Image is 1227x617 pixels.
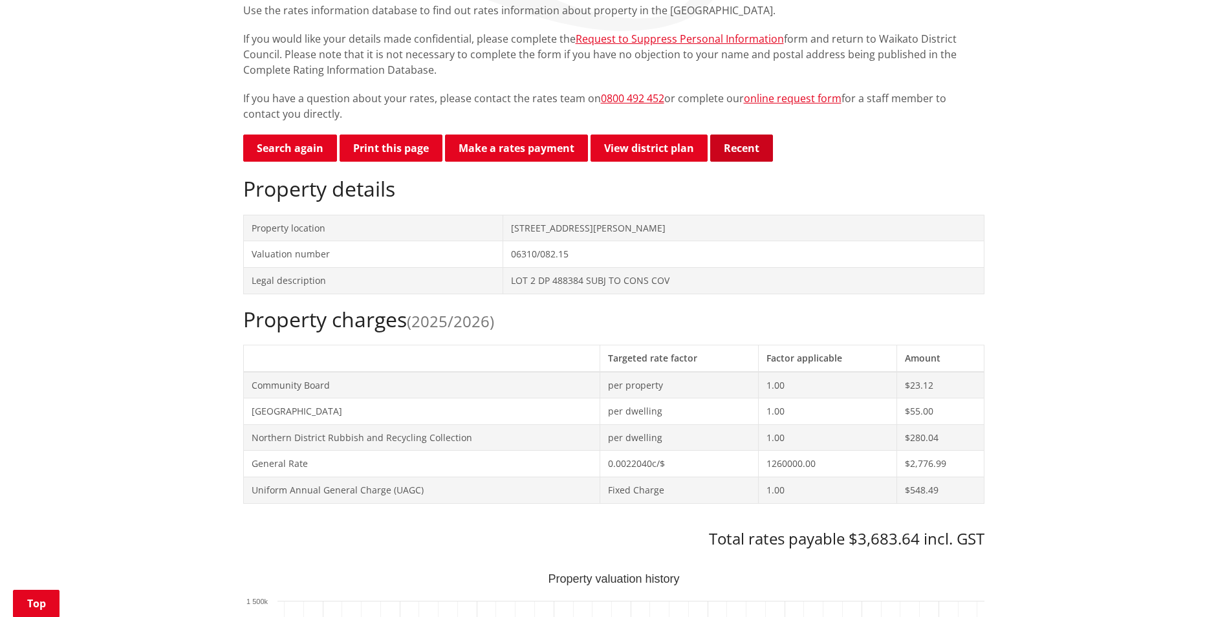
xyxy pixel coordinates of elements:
[576,32,784,46] a: Request to Suppress Personal Information
[243,177,984,201] h2: Property details
[243,372,600,398] td: Community Board
[503,215,984,241] td: [STREET_ADDRESS][PERSON_NAME]
[897,424,984,451] td: $280.04
[243,398,600,425] td: [GEOGRAPHIC_DATA]
[710,135,773,162] button: Recent
[445,135,588,162] a: Make a rates payment
[1167,563,1214,609] iframe: Messenger Launcher
[601,91,664,105] a: 0800 492 452
[897,398,984,425] td: $55.00
[591,135,708,162] a: View district plan
[503,241,984,268] td: 06310/082.15
[744,91,842,105] a: online request form
[243,91,984,122] p: If you have a question about your rates, please contact the rates team on or complete our for a s...
[600,345,759,371] th: Targeted rate factor
[243,215,503,241] td: Property location
[243,31,984,78] p: If you would like your details made confidential, please complete the form and return to Waikato ...
[759,451,897,477] td: 1260000.00
[759,424,897,451] td: 1.00
[243,477,600,503] td: Uniform Annual General Charge (UAGC)
[897,477,984,503] td: $548.49
[759,398,897,425] td: 1.00
[600,424,759,451] td: per dwelling
[340,135,442,162] button: Print this page
[897,451,984,477] td: $2,776.99
[243,424,600,451] td: Northern District Rubbish and Recycling Collection
[243,530,984,548] h3: Total rates payable $3,683.64 incl. GST
[548,572,679,585] text: Property valuation history
[407,310,494,332] span: (2025/2026)
[600,451,759,477] td: 0.0022040c/$
[13,590,60,617] a: Top
[759,345,897,371] th: Factor applicable
[759,477,897,503] td: 1.00
[243,267,503,294] td: Legal description
[600,372,759,398] td: per property
[243,451,600,477] td: General Rate
[759,372,897,398] td: 1.00
[600,398,759,425] td: per dwelling
[503,267,984,294] td: LOT 2 DP 488384 SUBJ TO CONS COV
[243,135,337,162] a: Search again
[897,345,984,371] th: Amount
[600,477,759,503] td: Fixed Charge
[243,241,503,268] td: Valuation number
[246,598,268,605] text: 1 500k
[243,3,984,18] p: Use the rates information database to find out rates information about property in the [GEOGRAPHI...
[243,307,984,332] h2: Property charges
[897,372,984,398] td: $23.12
